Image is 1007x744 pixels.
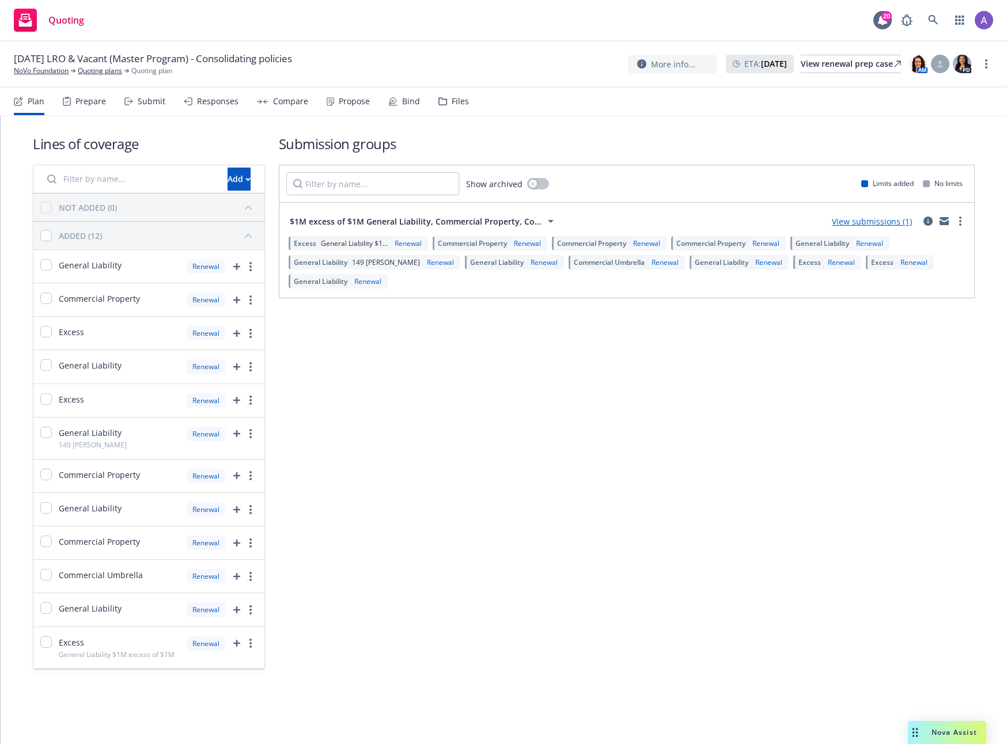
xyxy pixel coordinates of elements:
[59,650,175,659] span: General Liability $1M excess of $1M
[392,238,424,248] div: Renewal
[908,721,986,744] button: Nova Assist
[273,97,308,106] div: Compare
[230,293,244,307] a: add
[244,327,258,340] a: more
[244,536,258,550] a: more
[470,257,524,267] span: General Liability
[75,97,106,106] div: Prepare
[230,393,244,407] a: add
[59,259,122,271] span: General Liability
[230,327,244,340] a: add
[230,427,244,441] a: add
[59,226,258,245] button: ADDED (12)
[228,168,251,190] div: Add
[452,97,469,106] div: Files
[14,66,69,76] a: NoVo Foundation
[244,293,258,307] a: more
[131,66,172,76] span: Quoting plan
[59,569,143,581] span: Commercial Umbrella
[244,260,258,274] a: more
[59,427,122,439] span: General Liability
[796,238,849,248] span: General Liability
[197,97,238,106] div: Responses
[78,66,122,76] a: Quoting plans
[187,636,225,651] div: Renewal
[59,293,140,305] span: Commercial Property
[230,636,244,650] span: add
[651,58,695,70] span: More info...
[294,257,347,267] span: General Liability
[352,276,384,286] div: Renewal
[230,503,244,517] a: add
[244,503,258,517] a: more
[557,238,626,248] span: Commercial Property
[187,427,225,441] div: Renewal
[352,257,420,267] span: 149 [PERSON_NAME]
[244,636,258,650] a: more
[761,58,787,69] strong: [DATE]
[861,179,914,188] div: Limits added
[187,293,225,307] div: Renewal
[59,393,84,405] span: Excess
[753,257,785,267] div: Renewal
[230,536,244,550] a: add
[871,257,894,267] span: Excess
[438,238,507,248] span: Commercial Property
[922,9,945,32] a: Search
[953,214,967,228] a: more
[244,427,258,441] a: more
[138,97,165,106] div: Submit
[230,603,244,617] a: add
[826,257,857,267] div: Renewal
[695,257,748,267] span: General Liability
[244,603,258,617] a: more
[187,326,225,340] div: Renewal
[59,230,102,242] div: ADDED (12)
[425,257,456,267] div: Renewal
[48,16,84,25] span: Quoting
[908,721,922,744] div: Drag to move
[40,168,221,191] input: Filter by name...
[286,210,561,233] button: $1M excess of $1M General Liability, Commercial Property, Co...
[898,257,930,267] div: Renewal
[937,214,951,228] a: mail
[187,259,225,274] div: Renewal
[187,359,225,374] div: Renewal
[290,215,542,227] span: $1M excess of $1M General Liability, Commercial Property, Co...
[279,134,975,153] h1: Submission groups
[923,179,963,188] div: No limits
[979,57,993,71] a: more
[228,168,251,191] button: Add
[528,257,560,267] div: Renewal
[230,260,244,274] span: add
[59,202,117,214] div: NOT ADDED (0)
[801,55,901,73] a: View renewal prep case
[59,636,84,648] span: Excess
[466,178,523,190] span: Show archived
[230,570,244,583] span: add
[294,276,347,286] span: General Liability
[244,360,258,374] a: more
[244,469,258,483] a: more
[294,238,316,248] span: Excess
[187,602,225,617] div: Renewal
[28,97,44,106] div: Plan
[59,359,122,371] span: General Liability
[921,214,935,228] a: circleInformation
[59,198,258,217] button: NOT ADDED (0)
[59,502,122,514] span: General Liability
[59,469,140,481] span: Commercial Property
[909,55,927,73] img: photo
[895,9,918,32] a: Report a Bug
[230,360,244,374] a: add
[59,326,84,338] span: Excess
[187,569,225,583] div: Renewal
[187,502,225,517] div: Renewal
